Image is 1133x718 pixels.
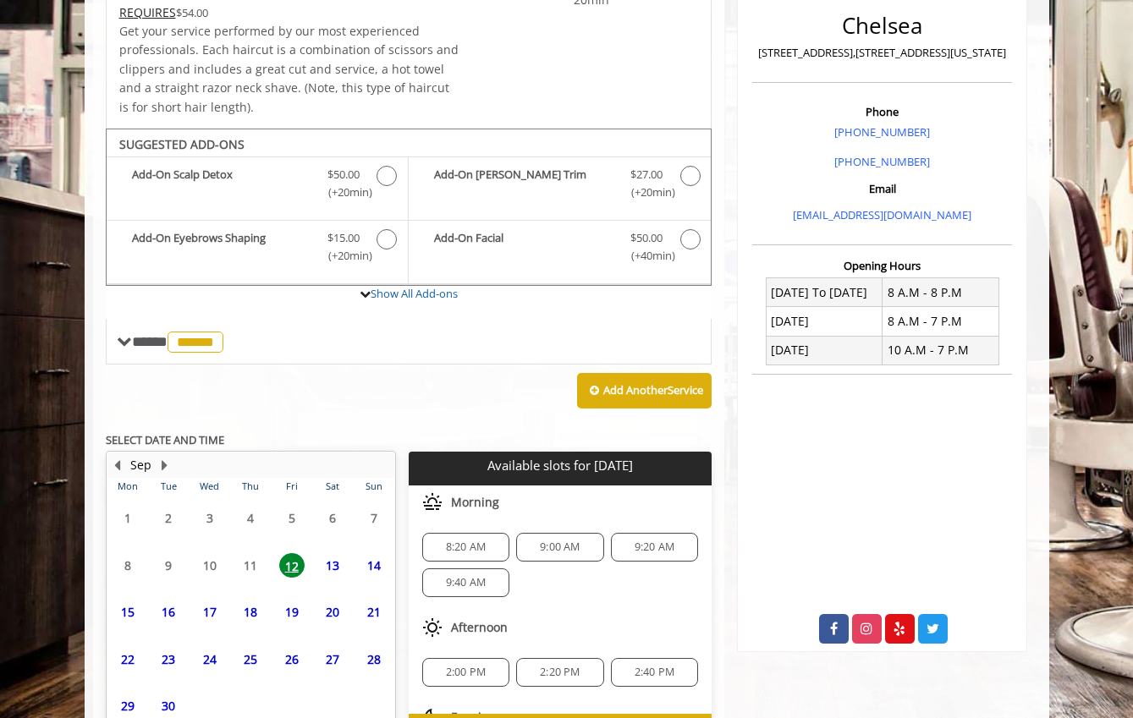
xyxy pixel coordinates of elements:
span: 2:20 PM [540,666,580,679]
label: Add-On Facial [417,229,702,269]
span: (+40min ) [621,247,671,265]
th: Wed [189,478,229,495]
span: 18 [238,600,263,624]
span: $50.00 [630,229,663,247]
span: 21 [361,600,387,624]
div: 9:20 AM [611,533,698,562]
button: Sep [130,456,151,474]
span: 22 [115,647,140,671]
td: [DATE] [766,336,883,364]
span: 29 [115,693,140,718]
span: 9:20 AM [635,540,674,554]
b: Add Another Service [603,382,703,397]
th: Fri [271,478,311,495]
span: 28 [361,647,387,671]
span: 2:00 PM [446,666,486,679]
td: Select day26 [271,635,311,682]
td: Select day16 [148,589,189,635]
span: 17 [197,600,223,624]
b: Add-On Facial [434,229,613,265]
span: Afternoon [451,621,508,634]
td: 8 A.M - 8 P.M [883,278,999,307]
span: $27.00 [630,166,663,184]
a: [EMAIL_ADDRESS][DOMAIN_NAME] [793,207,971,222]
b: Add-On Eyebrows Shaping [132,229,311,265]
span: 19 [279,600,305,624]
td: [DATE] [766,307,883,336]
td: Select day14 [353,542,394,589]
td: Select day19 [271,589,311,635]
td: Select day12 [271,542,311,589]
td: Select day13 [312,542,353,589]
td: Select day20 [312,589,353,635]
td: Select day28 [353,635,394,682]
div: 9:00 AM [516,533,603,562]
a: [PHONE_NUMBER] [834,124,930,140]
span: (+20min ) [318,247,368,265]
th: Sun [353,478,394,495]
td: 8 A.M - 7 P.M [883,307,999,336]
span: Morning [451,496,499,509]
td: Select day17 [189,589,229,635]
button: Add AnotherService [577,373,712,408]
b: SUGGESTED ADD-ONS [119,136,245,152]
span: 9:00 AM [540,540,580,554]
div: The Made Man Senior Barber Haircut Add-onS [106,129,712,286]
div: 2:00 PM [422,658,509,687]
p: [STREET_ADDRESS],[STREET_ADDRESS][US_STATE] [756,44,1008,62]
span: 23 [156,647,181,671]
b: Add-On [PERSON_NAME] Trim [434,166,613,201]
span: 13 [320,553,345,578]
td: Select day15 [107,589,148,635]
td: Select day22 [107,635,148,682]
span: 2:40 PM [635,666,674,679]
td: Select day21 [353,589,394,635]
td: [DATE] To [DATE] [766,278,883,307]
h3: Phone [756,106,1008,118]
td: Select day18 [230,589,271,635]
img: morning slots [422,492,443,512]
div: $54.00 [119,3,459,22]
a: [PHONE_NUMBER] [834,154,930,169]
td: Select day27 [312,635,353,682]
span: 12 [279,553,305,578]
span: 9:40 AM [446,576,486,589]
label: Add-On Scalp Detox [115,166,399,206]
span: 14 [361,553,387,578]
span: 8:20 AM [446,540,486,554]
span: 26 [279,647,305,671]
th: Tue [148,478,189,495]
th: Thu [230,478,271,495]
a: Show All Add-ons [371,286,458,301]
div: 9:40 AM [422,568,509,597]
td: Select day23 [148,635,189,682]
th: Sat [312,478,353,495]
h2: Chelsea [756,14,1008,38]
span: 20 [320,600,345,624]
button: Next Month [158,456,172,474]
div: 2:40 PM [611,658,698,687]
button: Previous Month [111,456,124,474]
b: SELECT DATE AND TIME [106,432,224,447]
p: Get your service performed by our most experienced professionals. Each haircut is a combination o... [119,22,459,117]
th: Mon [107,478,148,495]
span: 15 [115,600,140,624]
img: afternoon slots [422,617,443,638]
td: 10 A.M - 7 P.M [883,336,999,364]
label: Add-On Eyebrows Shaping [115,229,399,269]
h3: Email [756,183,1008,195]
div: 8:20 AM [422,533,509,562]
span: This service needs some Advance to be paid before we block your appointment [119,4,176,20]
span: 25 [238,647,263,671]
span: 30 [156,693,181,718]
td: Select day25 [230,635,271,682]
span: (+20min ) [621,184,671,201]
span: $50.00 [327,166,360,184]
b: Add-On Scalp Detox [132,166,311,201]
span: (+20min ) [318,184,368,201]
span: 16 [156,600,181,624]
span: 24 [197,647,223,671]
p: Available slots for [DATE] [415,458,705,473]
td: Select day24 [189,635,229,682]
label: Add-On Beard Trim [417,166,702,206]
